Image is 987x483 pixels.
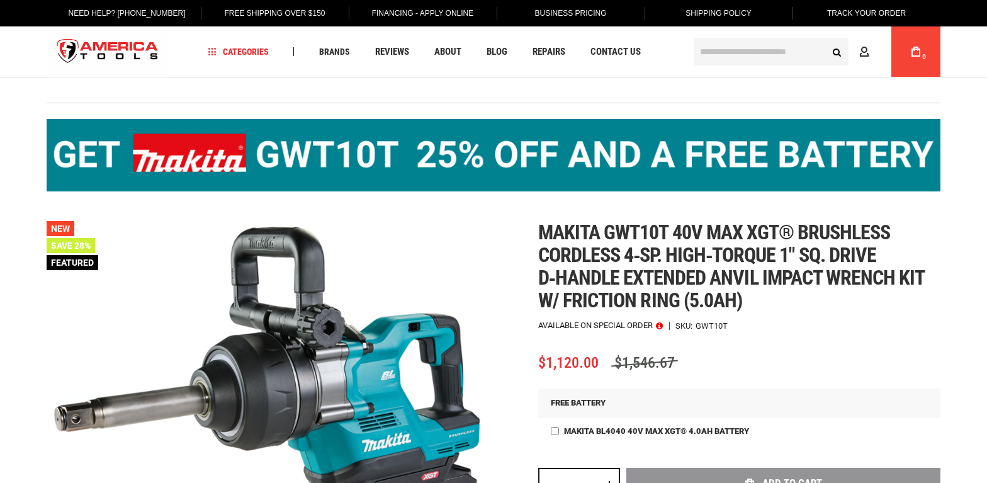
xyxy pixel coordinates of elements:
a: Contact Us [585,43,646,60]
button: Search [825,40,849,64]
span: $1,546.67 [611,354,678,372]
span: Brands [319,47,350,56]
a: Repairs [527,43,571,60]
span: Contact Us [590,47,641,57]
a: Categories [203,43,274,60]
span: Blog [487,47,507,57]
span: Categories [208,47,269,56]
span: Makita BL4040 40V max XGT® 4.0Ah Battery [564,426,749,436]
a: store logo [47,28,169,76]
span: Reviews [375,47,409,57]
span: Shipping Policy [685,9,752,18]
img: America Tools [47,28,169,76]
span: Repairs [533,47,565,57]
strong: SKU [675,322,696,330]
a: Brands [313,43,356,60]
span: $1,120.00 [538,354,599,372]
a: Blog [481,43,513,60]
a: Reviews [369,43,415,60]
span: 0 [922,54,926,60]
span: About [434,47,461,57]
span: FREE BATTERY [551,398,606,407]
p: Available on Special Order [538,321,663,330]
span: Makita gwt10t 40v max xgt® brushless cordless 4‑sp. high‑torque 1" sq. drive d‑handle extended an... [538,220,924,312]
div: GWT10T [696,322,728,330]
a: About [429,43,467,60]
img: BOGO: Buy the Makita® XGT IMpact Wrench (GWT10T), get the BL4040 4ah Battery FREE! [47,119,940,191]
a: 0 [904,26,928,77]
